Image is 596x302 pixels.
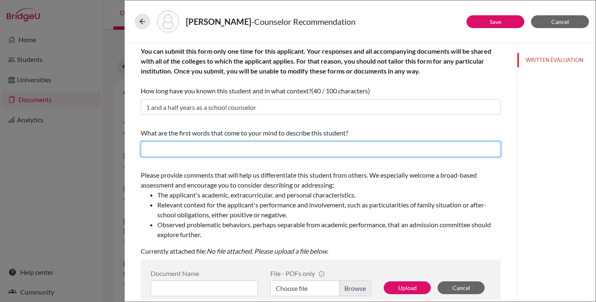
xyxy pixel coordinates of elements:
li: Relevant context for the applicant's performance and involvement, such as particularities of fami... [157,200,501,220]
button: Upload [384,281,431,294]
b: You can submit this form only one time for this applicant. Your responses and all accompanying do... [141,47,491,75]
span: (40 / 100 characters) [311,87,370,95]
strong: [PERSON_NAME] [186,17,251,26]
span: What are the first words that come to your mind to describe this student? [141,129,348,137]
span: info [318,271,325,277]
li: Observed problematic behaviors, perhaps separable from academic performance, that an admission co... [157,220,501,240]
button: Cancel [437,281,485,294]
button: WRITTEN EVALUATION [517,53,596,67]
div: File - PDFs only [270,269,371,277]
span: How long have you known this student and in what context? [141,47,491,95]
div: Document Name [151,269,258,277]
div: Currently attached file: [141,167,501,259]
li: The applicant's academic, extracurricular, and personal characteristics. [157,190,501,200]
span: Please provide comments that will help us differentiate this student from others. We especially w... [141,171,501,240]
i: No file attached. Please upload a file below. [207,247,328,255]
span: - Counselor Recommendation [251,17,356,26]
label: Choose file [270,281,371,296]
